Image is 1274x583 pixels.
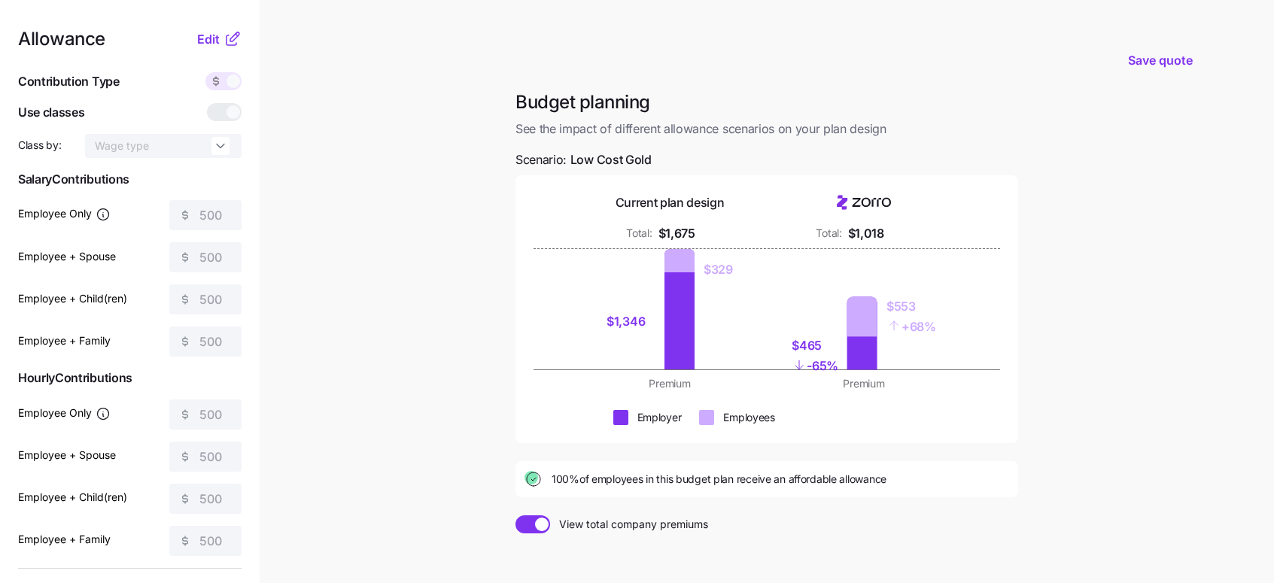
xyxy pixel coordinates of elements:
div: Current plan design [616,193,725,212]
div: Total: [816,226,841,241]
div: $553 [886,297,936,316]
h1: Budget planning [515,90,1018,114]
label: Employee + Child(ren) [18,489,127,506]
span: Hourly Contributions [18,369,242,387]
label: Employee + Family [18,332,111,349]
div: Premium [582,376,758,391]
div: $1,675 [658,224,695,243]
label: Employee + Spouse [18,447,116,463]
span: Contribution Type [18,72,120,91]
div: + 68% [886,316,936,336]
span: Edit [197,30,220,48]
span: 100% of employees in this budget plan receive an affordable allowance [552,472,886,487]
span: Class by: [18,138,61,153]
div: $465 [792,336,838,355]
label: Employee + Family [18,531,111,548]
span: Salary Contributions [18,170,242,189]
button: Edit [197,30,223,48]
label: Employee + Spouse [18,248,116,265]
div: $1,346 [607,312,655,331]
label: Employee Only [18,205,111,222]
div: Premium [776,376,952,391]
div: - 65% [792,355,838,375]
div: Employer [637,410,682,425]
span: Use classes [18,103,84,122]
span: View total company premiums [550,515,708,533]
div: Total: [626,226,652,241]
div: $1,018 [848,224,884,243]
label: Employee Only [18,405,111,421]
span: See the impact of different allowance scenarios on your plan design [515,120,1018,138]
span: Allowance [18,30,105,48]
div: $329 [704,260,733,279]
div: Employees [723,410,774,425]
label: Employee + Child(ren) [18,290,127,307]
span: Save quote [1128,51,1193,69]
span: Low Cost Gold [570,150,652,169]
span: Scenario: [515,150,652,169]
button: Save quote [1116,39,1205,81]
